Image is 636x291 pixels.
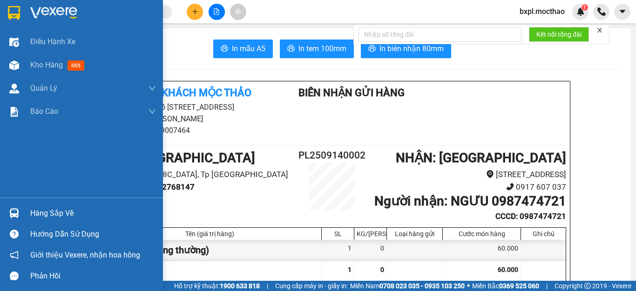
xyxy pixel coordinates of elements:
span: notification [10,251,19,259]
b: GỬI : [GEOGRAPHIC_DATA] [98,150,255,165]
span: plus [192,8,198,15]
button: caret-down [614,4,630,20]
div: Tên (giá trị hàng) [101,230,319,238]
b: Biên Nhận Gửi Hàng [298,87,405,99]
span: Kho hàng [30,60,63,69]
input: Nhập số tổng đài [359,27,521,42]
li: Số [STREET_ADDRESS][PERSON_NAME] [98,101,271,125]
strong: 1900 633 818 [220,282,260,290]
button: printerIn mẫu A5 [213,40,273,58]
button: printerIn tem 100mm [280,40,354,58]
span: down [149,85,156,92]
div: Ghi chú [523,230,563,238]
span: bxpl.mocthao [512,6,572,17]
div: SL [324,230,352,238]
span: file-add [213,8,220,15]
span: 1 [348,266,352,273]
button: Kết nối tổng đài [529,27,589,42]
li: 0917 607 037 [371,181,566,193]
strong: 0369 525 060 [499,282,539,290]
b: CCCD : 0987474721 [495,212,566,221]
div: Hướng dẫn sử dụng [30,227,156,241]
li: [STREET_ADDRESS] [371,168,566,181]
span: In biên nhận 80mm [379,43,444,54]
span: Quản Lý [30,82,57,94]
h2: PL2509140002 [293,148,371,163]
img: warehouse-icon [9,37,19,47]
div: Hàng sắp về [30,206,156,220]
img: phone-icon [597,7,606,16]
span: down [149,108,156,115]
img: logo-vxr [8,6,20,20]
sup: 1 [582,4,588,11]
span: 60.000 [498,266,518,273]
img: icon-new-feature [576,7,585,16]
div: 1 [322,240,354,261]
div: 0 [354,240,387,261]
b: Xe khách Mộc Thảo [147,87,251,99]
span: printer [221,45,228,53]
span: Kết nối tổng đài [536,29,582,40]
button: aim [230,4,246,20]
span: In mẫu A5 [232,43,265,54]
span: ⚪️ [467,284,470,288]
span: caret-down [618,7,627,16]
span: Miền Bắc [472,281,539,291]
div: Cước món hàng [445,230,518,238]
span: aim [235,8,241,15]
span: message [10,271,19,280]
span: phone [506,183,514,191]
b: NHẬN : [GEOGRAPHIC_DATA] [396,150,566,165]
span: mới [68,60,84,71]
span: environment [486,170,494,178]
img: warehouse-icon [9,208,19,218]
button: plus [187,4,203,20]
button: printerIn biên nhận 80mm [361,40,451,58]
div: 1 TX (Hàng thông thường) [98,240,322,261]
span: Miền Nam [350,281,465,291]
img: solution-icon [9,107,19,117]
img: warehouse-icon [9,84,19,93]
span: In tem 100mm [298,43,346,54]
span: | [267,281,268,291]
div: Loại hàng gửi [389,230,440,238]
span: Giới thiệu Vexere, nhận hoa hồng [30,249,140,261]
span: close [596,27,603,33]
span: copyright [584,283,591,289]
strong: 0708 023 035 - 0935 103 250 [379,282,465,290]
span: question-circle [10,230,19,238]
span: printer [368,45,376,53]
span: Điều hành xe [30,36,75,47]
div: KG/[PERSON_NAME] [357,230,384,238]
b: Người nhận : NGƯU 0987474721 [374,193,566,209]
li: 1A, [GEOGRAPHIC_DATA], Tp [GEOGRAPHIC_DATA] [98,168,293,181]
li: 19007464 [98,125,271,136]
img: warehouse-icon [9,60,19,70]
button: file-add [209,4,225,20]
span: Báo cáo [30,106,58,117]
span: 1 [583,4,586,11]
span: printer [287,45,295,53]
span: Hỗ trợ kỹ thuật: [174,281,260,291]
span: Cung cấp máy in - giấy in: [275,281,348,291]
span: 0 [380,266,384,273]
div: 60.000 [443,240,521,261]
div: Phản hồi [30,269,156,283]
span: | [546,281,548,291]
